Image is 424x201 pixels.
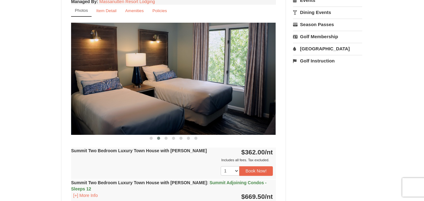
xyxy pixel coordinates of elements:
[293,7,362,18] a: Dining Events
[148,5,171,17] a: Policies
[71,180,267,191] span: Summit Adjoining Condos - Sleeps 12
[207,180,208,185] span: :
[121,5,148,17] a: Amenities
[265,148,273,156] span: /nt
[71,180,267,191] strong: Summit Two Bedroom Luxury Town House with [PERSON_NAME]
[71,23,276,135] img: 18876286-203-b82bb466.png
[71,192,100,199] button: [+] More Info
[265,193,273,200] span: /nt
[125,8,144,13] small: Amenities
[152,8,167,13] small: Policies
[241,148,273,156] strong: $362.00
[71,157,273,163] div: Includes all fees. Tax excluded.
[239,166,273,176] button: Book Now!
[96,8,116,13] small: Item Detail
[293,19,362,30] a: Season Passes
[241,193,265,200] span: $669.50
[71,5,92,17] a: Photos
[75,8,88,13] small: Photos
[293,55,362,66] a: Golf Instruction
[71,148,207,153] strong: Summit Two Bedroom Luxury Town House with [PERSON_NAME]
[92,5,120,17] a: Item Detail
[293,31,362,42] a: Golf Membership
[293,43,362,54] a: [GEOGRAPHIC_DATA]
